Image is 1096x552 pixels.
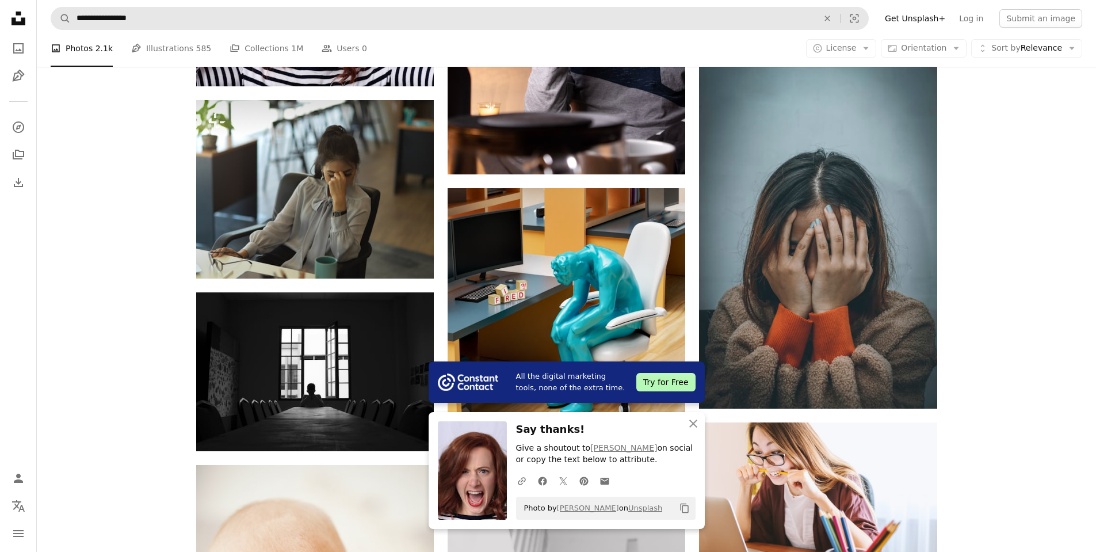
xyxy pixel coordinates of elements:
img: Portrait of businesswoman feeling upset while working in office room [196,100,434,279]
span: Relevance [991,43,1062,54]
a: Share on Pinterest [574,469,594,492]
button: Copy to clipboard [675,498,694,518]
div: Try for Free [636,373,695,391]
h3: Say thanks! [516,421,696,438]
button: Search Unsplash [51,7,71,29]
button: Submit an image [999,9,1082,28]
a: Home — Unsplash [7,7,30,32]
a: Collections 1M [230,30,303,67]
button: Sort byRelevance [971,39,1082,58]
button: Visual search [841,7,868,29]
a: woman in brown sweater covering her face with her hand [699,224,937,235]
a: Unsplash [628,504,662,512]
a: Photos [7,37,30,60]
button: Orientation [881,39,967,58]
a: Portrait of businesswoman feeling upset while working in office room [196,184,434,195]
span: 585 [196,42,212,55]
a: Share on Facebook [532,469,553,492]
a: Download History [7,171,30,194]
form: Find visuals sitewide [51,7,869,30]
a: Log in / Sign up [7,467,30,490]
p: Give a shoutout to on social or copy the text below to attribute. [516,443,696,466]
a: [PERSON_NAME] [557,504,619,512]
a: Users 0 [322,30,367,67]
span: License [826,43,857,52]
a: Illustrations [7,64,30,87]
a: silhouette of person sitting on chair in front of table [196,367,434,377]
img: file-1754318165549-24bf788d5b37 [438,374,498,391]
span: Photo by on [518,499,663,517]
a: Illustrations 585 [131,30,211,67]
span: Orientation [901,43,946,52]
a: a statue of a person sitting in a chair in front of a computer [448,307,685,317]
a: All the digital marketing tools, none of the extra time.Try for Free [429,361,705,403]
button: License [806,39,877,58]
span: 1M [291,42,303,55]
img: silhouette of person sitting on chair in front of table [196,292,434,451]
button: Menu [7,522,30,545]
button: Clear [815,7,840,29]
a: Collections [7,143,30,166]
img: a statue of a person sitting in a chair in front of a computer [448,188,685,436]
a: Share on Twitter [553,469,574,492]
a: [PERSON_NAME] [590,443,657,452]
span: 0 [362,42,367,55]
a: Get Unsplash+ [878,9,952,28]
a: Log in [952,9,990,28]
span: Sort by [991,43,1020,52]
a: Explore [7,116,30,139]
span: All the digital marketing tools, none of the extra time. [516,371,628,394]
button: Language [7,494,30,517]
a: woman biting pencil while sitting on chair in front of computer during daytime [699,496,937,507]
img: woman in brown sweater covering her face with her hand [699,52,937,409]
a: Share over email [594,469,615,492]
